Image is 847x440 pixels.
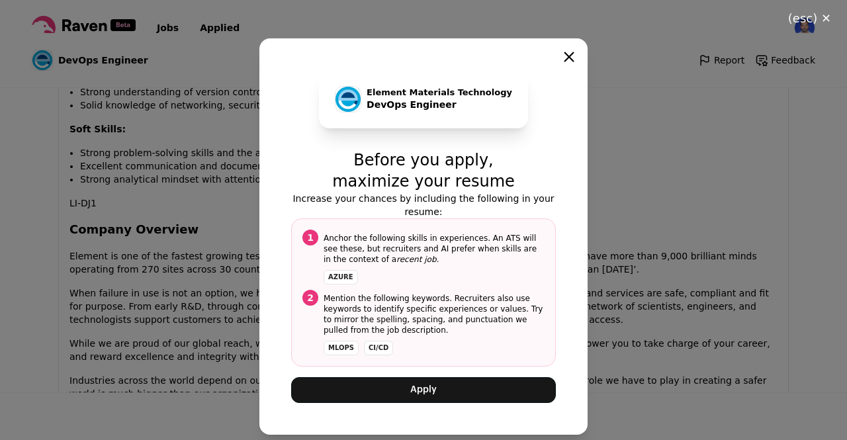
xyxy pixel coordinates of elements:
[364,341,393,355] li: CI/CD
[324,270,358,285] li: Azure
[335,87,361,112] img: 397987b067747d650d226872565d8e5956eac7a3b2d26dc610291122493a6e93.jpg
[367,87,512,98] p: Element Materials Technology
[302,290,318,306] span: 2
[291,150,556,192] p: Before you apply, maximize your resume
[302,230,318,245] span: 1
[291,377,556,403] button: Apply
[772,4,847,33] button: Close modal
[324,341,359,355] li: MLOps
[324,293,545,335] span: . Recruiters also use keywords to identify specific experiences or values. Try to mirror the spel...
[564,52,574,62] button: Close modal
[324,294,449,303] span: Mention the following keywords
[367,98,512,112] p: DevOps Engineer
[324,234,488,243] span: Anchor the following skills in experiences
[324,233,545,265] span: . An ATS will see these, but recruiters and AI prefer when skills are in the context of a
[396,255,439,264] i: recent job.
[291,192,556,218] p: Increase your chances by including the following in your resume:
